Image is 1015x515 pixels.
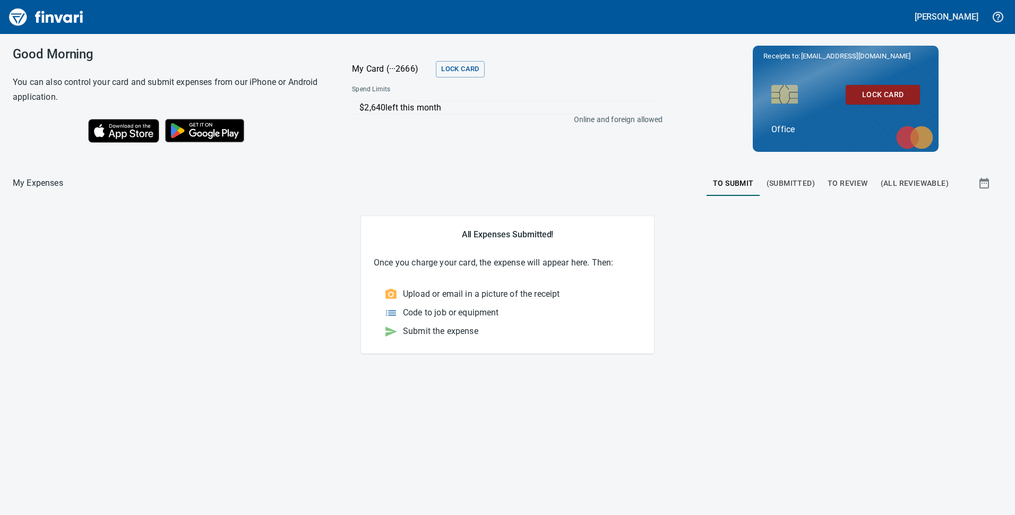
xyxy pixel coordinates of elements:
[352,84,526,95] span: Spend Limits
[846,85,920,105] button: Lock Card
[13,47,325,62] h3: Good Morning
[343,114,663,125] p: Online and foreign allowed
[374,229,641,240] h5: All Expenses Submitted!
[767,177,815,190] span: (Submitted)
[854,88,911,101] span: Lock Card
[915,11,978,22] h5: [PERSON_NAME]
[403,325,478,338] p: Submit the expense
[441,63,479,75] span: Lock Card
[713,177,754,190] span: To Submit
[968,170,1002,196] button: Show transactions within a particular date range
[891,121,939,154] img: mastercard.svg
[6,4,86,30] img: Finvari
[88,119,159,143] img: Download on the App Store
[13,177,63,190] p: My Expenses
[359,101,657,114] p: $2,640 left this month
[771,123,920,136] p: Office
[881,177,949,190] span: (All Reviewable)
[159,113,251,148] img: Get it on Google Play
[352,63,432,75] p: My Card (···2666)
[403,288,560,301] p: Upload or email in a picture of the receipt
[912,8,981,25] button: [PERSON_NAME]
[800,51,911,61] span: [EMAIL_ADDRESS][DOMAIN_NAME]
[403,306,499,319] p: Code to job or equipment
[828,177,868,190] span: To Review
[763,51,928,62] p: Receipts to:
[436,61,484,78] button: Lock Card
[13,75,325,105] h6: You can also control your card and submit expenses from our iPhone or Android application.
[13,177,63,190] nav: breadcrumb
[374,256,641,269] p: Once you charge your card, the expense will appear here. Then:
